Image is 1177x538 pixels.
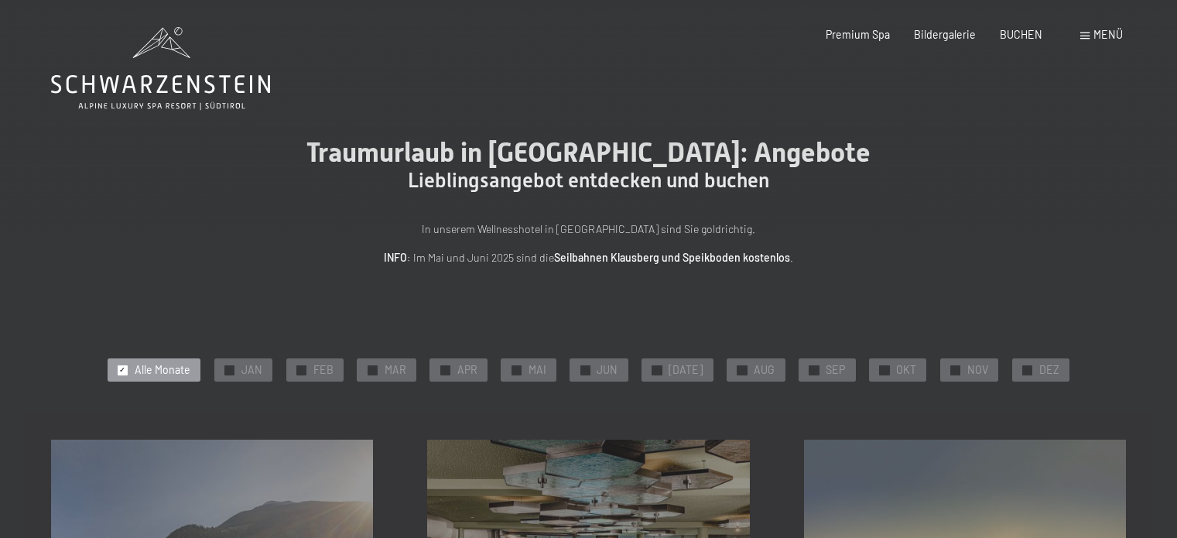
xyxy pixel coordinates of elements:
strong: Seilbahnen Klausberg und Speikboden kostenlos [554,251,790,264]
span: ✓ [513,365,519,375]
span: ✓ [1025,365,1031,375]
span: MAR [385,362,406,378]
span: ✓ [442,365,448,375]
span: ✓ [582,365,588,375]
span: ✓ [369,365,375,375]
span: ✓ [226,365,232,375]
span: Lieblingsangebot entdecken und buchen [408,169,769,192]
span: JAN [241,362,262,378]
a: BUCHEN [1000,28,1042,41]
span: AUG [754,362,775,378]
span: Traumurlaub in [GEOGRAPHIC_DATA]: Angebote [306,136,871,168]
span: APR [457,362,477,378]
span: ✓ [119,365,125,375]
span: DEZ [1039,362,1059,378]
span: Einwilligung Marketing* [439,306,566,321]
span: SEP [826,362,845,378]
span: NOV [967,362,988,378]
span: Alle Monate [135,362,190,378]
span: [DATE] [669,362,703,378]
span: ✓ [953,365,959,375]
span: Menü [1093,28,1123,41]
span: ✓ [739,365,745,375]
p: : Im Mai und Juni 2025 sind die . [248,249,929,267]
p: In unserem Wellnesshotel in [GEOGRAPHIC_DATA] sind Sie goldrichtig. [248,221,929,238]
a: Premium Spa [826,28,890,41]
a: Bildergalerie [914,28,976,41]
span: ✓ [298,365,304,375]
span: ✓ [881,365,888,375]
span: FEB [313,362,334,378]
span: JUN [597,362,618,378]
span: MAI [529,362,546,378]
span: ✓ [811,365,817,375]
span: ✓ [654,365,660,375]
strong: INFO [384,251,407,264]
span: OKT [896,362,916,378]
